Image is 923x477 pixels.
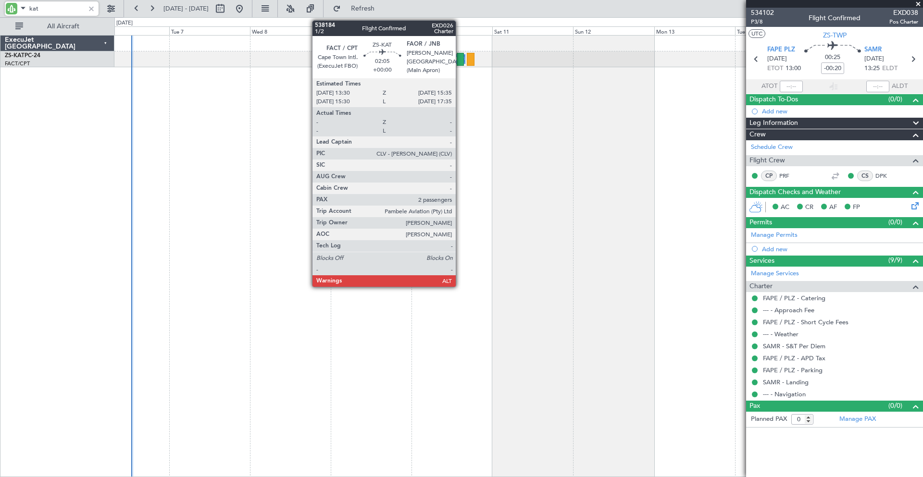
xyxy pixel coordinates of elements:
[573,26,654,35] div: Sun 12
[761,82,777,91] span: ATOT
[882,64,898,73] span: ELDT
[250,26,331,35] div: Wed 8
[763,342,825,350] a: SAMR - S&T Per Diem
[5,53,40,59] a: ZS-KATPC-24
[331,26,412,35] div: Thu 9
[749,281,773,292] span: Charter
[889,8,918,18] span: EXD038
[749,155,785,166] span: Flight Crew
[763,354,825,362] a: FAPE / PLZ - APD Tax
[763,366,823,374] a: FAPE / PLZ - Parking
[751,143,793,152] a: Schedule Crew
[767,45,795,55] span: FAPE PLZ
[823,30,847,40] span: ZS-TWP
[749,187,841,198] span: Dispatch Checks and Weather
[853,203,860,212] span: FP
[763,318,848,326] a: FAPE / PLZ - Short Cycle Fees
[763,378,809,386] a: SAMR - Landing
[88,26,169,35] div: Mon 6
[857,171,873,181] div: CS
[749,118,798,129] span: Leg Information
[809,13,861,23] div: Flight Confirmed
[889,18,918,26] span: Pos Charter
[829,203,837,212] span: AF
[343,5,383,12] span: Refresh
[749,217,772,228] span: Permits
[761,171,777,181] div: CP
[780,81,803,92] input: --:--
[735,26,816,35] div: Tue 14
[779,171,801,180] a: PRF
[767,54,787,64] span: [DATE]
[763,390,806,398] a: --- - Navigation
[749,94,798,105] span: Dispatch To-Dos
[328,1,386,16] button: Refresh
[864,54,884,64] span: [DATE]
[749,129,766,140] span: Crew
[751,415,787,424] label: Planned PAX
[864,45,882,55] span: SAMR
[5,53,25,59] span: ZS-KAT
[781,203,789,212] span: AC
[763,330,798,338] a: --- - Weather
[888,94,902,104] span: (0/0)
[888,401,902,411] span: (0/0)
[751,231,798,240] a: Manage Permits
[839,415,876,424] a: Manage PAX
[763,294,825,302] a: FAPE / PLZ - Catering
[763,306,814,314] a: --- - Approach Fee
[116,19,133,27] div: [DATE]
[441,52,481,66] div: A/C Unavailable
[163,4,209,13] span: [DATE] - [DATE]
[412,26,492,35] div: Fri 10
[888,217,902,227] span: (0/0)
[751,18,774,26] span: P3/8
[748,29,765,38] button: UTC
[864,64,880,73] span: 13:25
[762,245,918,253] div: Add new
[805,203,813,212] span: CR
[767,64,783,73] span: ETOT
[25,23,101,30] span: All Aircraft
[654,26,735,35] div: Mon 13
[169,26,250,35] div: Tue 7
[825,53,840,62] span: 00:25
[29,1,85,16] input: A/C (Reg. or Type)
[875,171,897,180] a: DPK
[786,64,801,73] span: 13:00
[751,8,774,18] span: 534102
[5,60,30,67] a: FACT/CPT
[749,256,774,267] span: Services
[11,19,104,34] button: All Aircraft
[751,269,799,279] a: Manage Services
[892,82,908,91] span: ALDT
[749,401,760,412] span: Pax
[492,26,573,35] div: Sat 11
[888,255,902,265] span: (9/9)
[762,107,918,115] div: Add new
